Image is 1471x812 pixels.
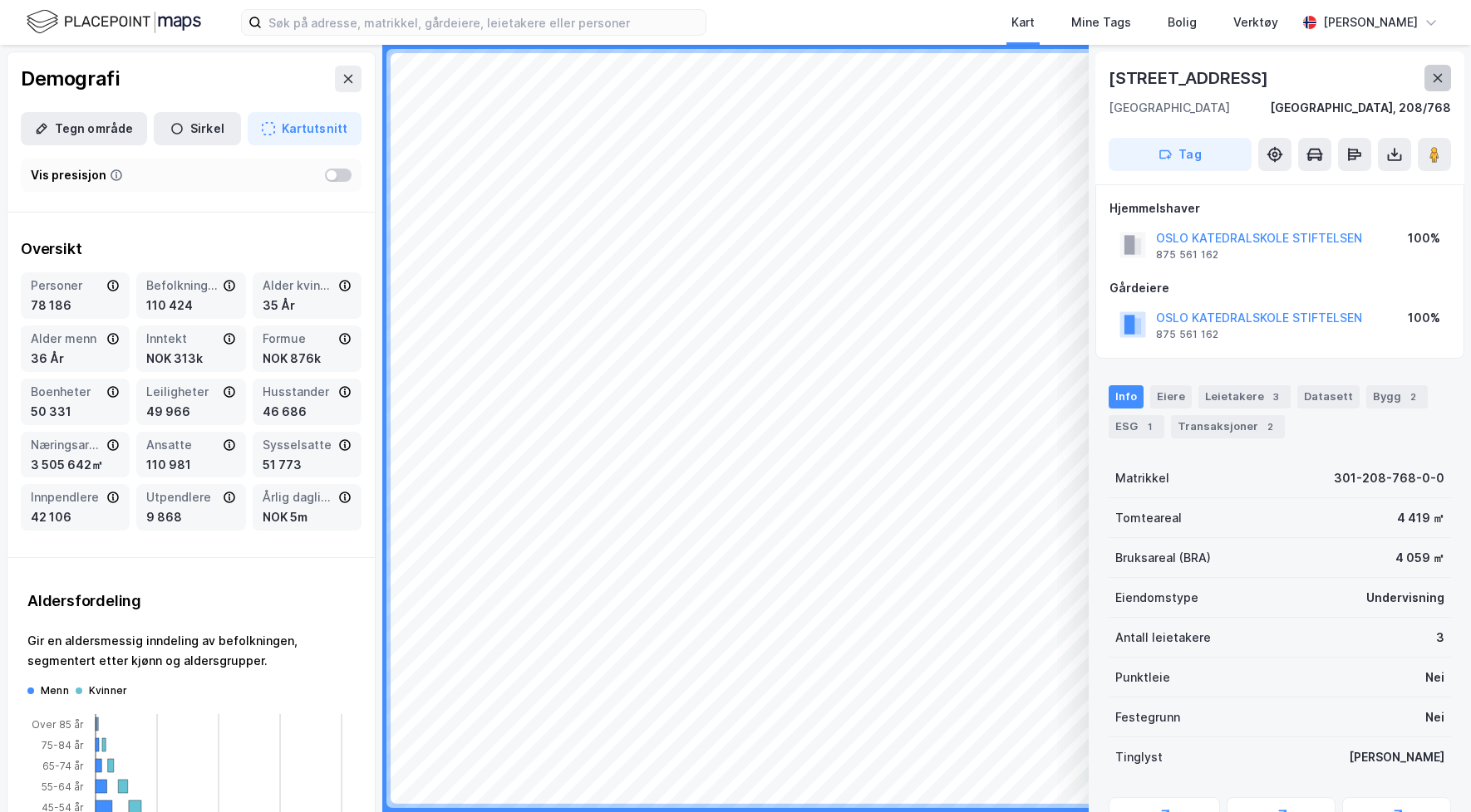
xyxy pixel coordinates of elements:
[1156,328,1218,341] div: 875 561 162
[1233,12,1278,32] div: Verktøy
[146,455,235,475] div: 110 981
[27,631,355,671] div: Gir en aldersmessig inndeling av befolkningen, segmentert etter kjønn og aldersgrupper.
[1168,12,1197,32] div: Bolig
[1109,278,1450,298] div: Gårdeiere
[146,435,219,455] div: Ansatte
[31,455,120,475] div: 3 505 642㎡
[1388,732,1471,812] div: Kontrollprogram for chat
[1109,415,1164,438] div: ESG
[1150,385,1192,408] div: Eiere
[31,402,120,422] div: 50 331
[248,112,362,145] button: Kartutsnitt
[1141,418,1158,435] div: 1
[41,684,69,697] div: Menn
[146,276,219,296] div: Befolkning dagtid
[146,329,219,349] div: Inntekt
[263,296,352,316] div: 35 År
[263,487,335,507] div: Årlig dagligvareforbruk
[1349,747,1444,767] div: [PERSON_NAME]
[31,349,120,369] div: 36 År
[1115,508,1182,528] div: Tomteareal
[1109,98,1230,118] div: [GEOGRAPHIC_DATA]
[1011,12,1035,32] div: Kart
[263,455,352,475] div: 51 773
[1109,65,1272,91] div: [STREET_ADDRESS]
[1115,747,1163,767] div: Tinglyst
[21,239,362,259] div: Oversikt
[42,760,84,772] tspan: 65-74 år
[1408,308,1440,328] div: 100%
[1334,468,1444,488] div: 301-208-768-0-0
[1270,98,1451,118] div: [GEOGRAPHIC_DATA], 208/768
[1408,228,1440,248] div: 100%
[31,276,103,296] div: Personer
[1425,707,1444,727] div: Nei
[263,349,352,369] div: NOK 876k
[263,276,335,296] div: Alder kvinner
[31,507,120,527] div: 42 106
[31,165,106,185] div: Vis presisjon
[146,382,219,402] div: Leiligheter
[21,112,147,145] button: Tegn område
[89,684,127,697] div: Kvinner
[31,329,103,349] div: Alder menn
[1171,415,1285,438] div: Transaksjoner
[146,296,235,316] div: 110 424
[1115,548,1211,568] div: Bruksareal (BRA)
[1397,508,1444,528] div: 4 419 ㎡
[1366,588,1444,608] div: Undervisning
[27,7,201,37] img: logo.f888ab2527a4732fd821a326f86c7f29.svg
[1198,385,1291,408] div: Leietakere
[1405,389,1421,405] div: 2
[42,739,84,751] tspan: 75-84 år
[146,487,219,507] div: Utpendlere
[1109,198,1450,218] div: Hjemmelshaver
[154,112,241,145] button: Sirkel
[146,507,235,527] div: 9 868
[146,349,235,369] div: NOK 313k
[31,382,103,402] div: Boenheter
[1267,389,1284,405] div: 3
[263,329,335,349] div: Formue
[1115,707,1180,727] div: Festegrunn
[32,718,84,731] tspan: Over 85 år
[1156,248,1218,262] div: 875 561 162
[1323,12,1418,32] div: [PERSON_NAME]
[1297,385,1360,408] div: Datasett
[1109,385,1144,408] div: Info
[262,10,706,35] input: Søk på adresse, matrikkel, gårdeiere, leietakere eller personer
[31,435,103,455] div: Næringsareal
[263,435,335,455] div: Sysselsatte
[1388,732,1471,812] iframe: Chat Widget
[263,402,352,422] div: 46 686
[1436,628,1444,648] div: 3
[263,382,335,402] div: Husstander
[31,487,103,507] div: Innpendlere
[21,66,119,92] div: Demografi
[146,402,235,422] div: 49 966
[1115,628,1211,648] div: Antall leietakere
[1366,385,1428,408] div: Bygg
[27,591,355,611] div: Aldersfordeling
[1425,668,1444,687] div: Nei
[1109,138,1252,171] button: Tag
[263,507,352,527] div: NOK 5m
[1395,548,1444,568] div: 4 059 ㎡
[1115,668,1170,687] div: Punktleie
[42,780,84,793] tspan: 55-64 år
[1115,468,1169,488] div: Matrikkel
[31,296,120,316] div: 78 186
[1262,418,1278,435] div: 2
[1071,12,1131,32] div: Mine Tags
[1115,588,1198,608] div: Eiendomstype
